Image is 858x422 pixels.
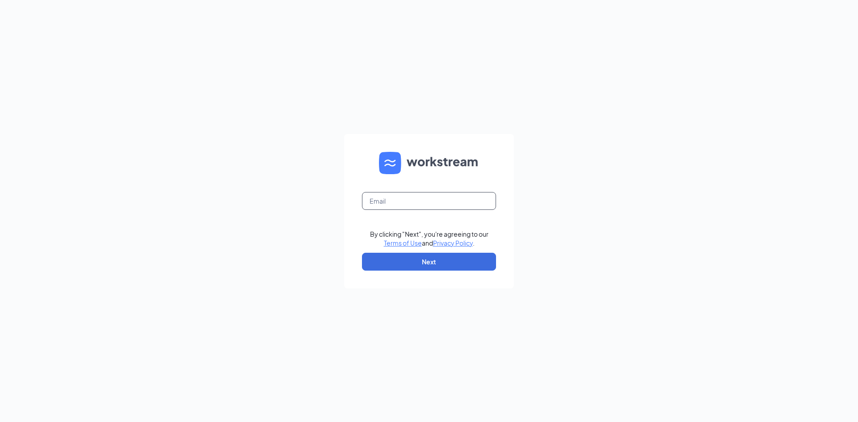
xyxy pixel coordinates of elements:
[433,239,473,247] a: Privacy Policy
[370,230,488,247] div: By clicking "Next", you're agreeing to our and .
[384,239,422,247] a: Terms of Use
[362,253,496,271] button: Next
[362,192,496,210] input: Email
[379,152,479,174] img: WS logo and Workstream text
